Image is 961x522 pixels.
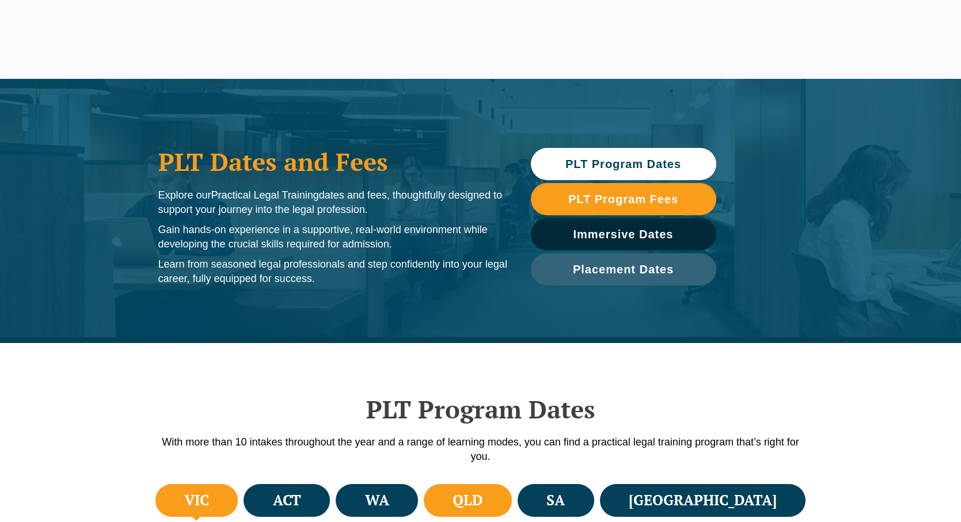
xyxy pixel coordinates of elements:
[568,193,678,205] span: PLT Program Fees
[365,491,389,510] h4: WA
[211,189,319,201] span: Practical Legal Training
[531,183,716,215] a: PLT Program Fees
[153,435,809,464] p: With more than 10 intakes throughout the year and a range of learning modes, you can find a pract...
[531,218,716,250] a: Immersive Dates
[158,147,508,176] h1: PLT Dates and Fees
[158,188,508,217] p: Explore our dates and fees, thoughtfully designed to support your journey into the legal profession.
[573,264,674,275] span: Placement Dates
[158,223,508,252] p: Gain hands-on experience in a supportive, real-world environment while developing the crucial ski...
[573,228,674,240] span: Immersive Dates
[565,158,681,170] span: PLT Program Dates
[153,395,809,424] h2: PLT Program Dates
[531,253,716,285] a: Placement Dates
[273,491,301,510] h4: ACT
[531,148,716,180] a: PLT Program Dates
[546,491,565,510] h4: SA
[453,491,483,510] h4: QLD
[184,491,209,510] h4: VIC
[158,257,508,286] p: Learn from seasoned legal professionals and step confidently into your legal career, fully equipp...
[629,491,777,510] h4: [GEOGRAPHIC_DATA]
